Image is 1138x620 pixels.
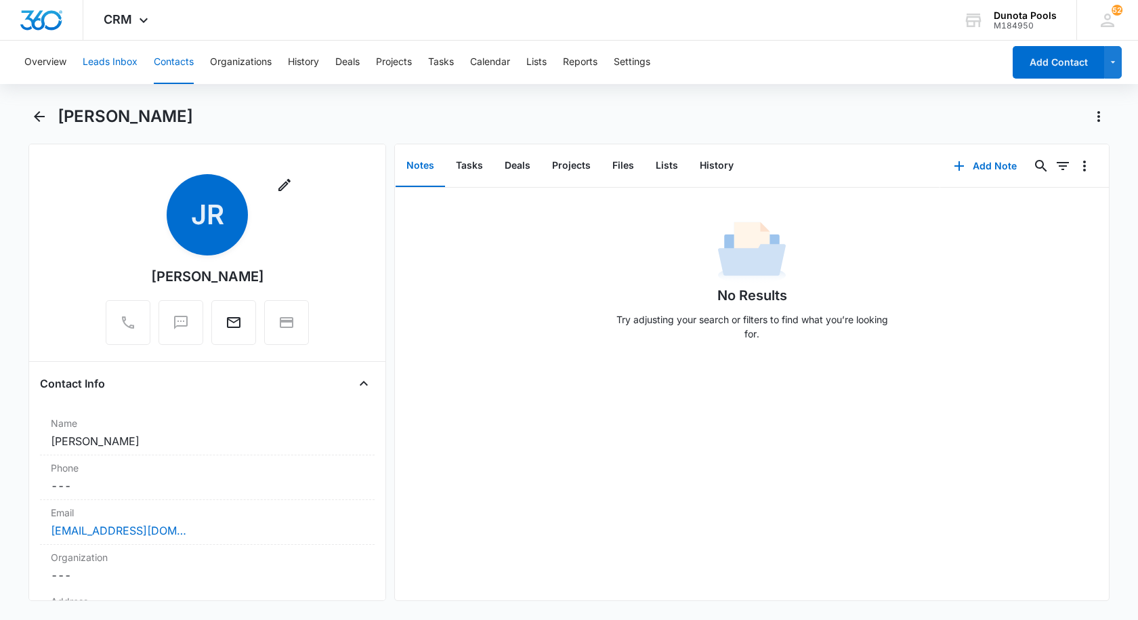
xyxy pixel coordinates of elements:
button: Files [602,145,645,187]
button: Projects [376,41,412,84]
label: Name [51,416,364,430]
div: Phone--- [40,455,375,500]
button: Overflow Menu [1074,155,1095,177]
button: Notes [396,145,445,187]
div: account name [994,10,1057,21]
dd: --- [51,567,364,583]
label: Email [51,505,364,520]
button: Organizations [210,41,272,84]
button: Settings [614,41,650,84]
div: notifications count [1112,5,1122,16]
div: account id [994,21,1057,30]
a: [EMAIL_ADDRESS][DOMAIN_NAME] [51,522,186,539]
button: Email [211,300,256,345]
button: Search... [1030,155,1052,177]
dd: --- [51,478,364,494]
button: Close [353,373,375,394]
button: Overview [24,41,66,84]
div: Email[EMAIL_ADDRESS][DOMAIN_NAME] [40,500,375,545]
button: Lists [645,145,689,187]
label: Address [51,594,364,608]
button: Tasks [445,145,494,187]
label: Organization [51,550,364,564]
button: Add Contact [1013,46,1104,79]
a: Email [211,321,256,333]
span: 52 [1112,5,1122,16]
img: No Data [718,218,786,285]
button: Projects [541,145,602,187]
button: Add Note [940,150,1030,182]
div: Name[PERSON_NAME] [40,411,375,455]
h1: No Results [717,285,787,306]
button: Reports [563,41,597,84]
div: Organization--- [40,545,375,589]
button: Calendar [470,41,510,84]
button: Back [28,106,49,127]
span: CRM [104,12,132,26]
button: Contacts [154,41,194,84]
dd: [PERSON_NAME] [51,433,364,449]
p: Try adjusting your search or filters to find what you’re looking for. [610,312,894,341]
button: Deals [494,145,541,187]
h1: [PERSON_NAME] [58,106,193,127]
button: Leads Inbox [83,41,138,84]
button: History [689,145,744,187]
button: Lists [526,41,547,84]
h4: Contact Info [40,375,105,392]
button: Deals [335,41,360,84]
div: [PERSON_NAME] [151,266,264,287]
button: Tasks [428,41,454,84]
label: Phone [51,461,364,475]
button: Actions [1088,106,1110,127]
span: JR [167,174,248,255]
button: History [288,41,319,84]
button: Filters [1052,155,1074,177]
